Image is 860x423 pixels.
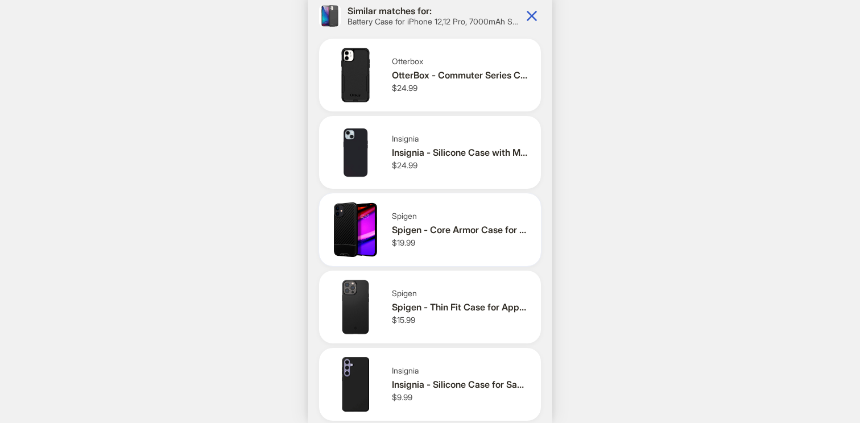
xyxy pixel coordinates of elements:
[392,392,412,402] span: $9.99
[319,193,541,266] div: Spigen - Core Armor Case for Apple iPhone 12/12 Pro - BLACK - SKU:6420972SpigenSpigen - Core Armo...
[392,134,527,144] div: Insignia
[319,116,541,189] div: Insignia - Silicone Case with MagSafe for iPhone iPhone 16e/ 15/14/13 - Black - SKU:6548296Insign...
[392,83,417,93] span: $24.99
[392,301,527,313] div: Spigen - Thin Fit Case for Apple iPhone 13 Pro Max/12 Pro Max - Black - SKU:6471805
[392,238,415,247] span: $19.99
[392,379,527,391] div: Insignia - Silicone Case for Samsung Galaxy S24+ - Black - SKU:6567227
[392,315,415,325] span: $15.99
[328,280,383,334] img: Spigen - Thin Fit Case for Apple iPhone 13 Pro Max/12 Pro Max - Black - SKU:6471805
[392,224,527,236] div: Spigen - Core Armor Case for Apple iPhone 12/12 Pro - BLACK - SKU:6420972
[328,48,383,102] img: OtterBox - Commuter Series Case for Apple iPhone 11/XR - Black - SKU:6361905
[392,366,527,376] div: Insignia
[348,5,518,17] h1: Similar matches for:
[392,147,527,159] div: Insignia - Silicone Case with MagSafe for iPhone iPhone 16e/ 15/14/13 - Black - SKU:6548296
[348,16,518,27] h2: Battery Case for iPhone 12,12 Pro, 7000mAh Slim Portable Rechargeable Battery Charging Case Compa...
[328,357,383,412] img: Insignia - Silicone Case for Samsung Galaxy S24+ - Black - SKU:6567227
[392,288,527,298] div: Spigen
[392,211,527,221] div: Spigen
[392,160,417,170] span: $24.99
[392,69,527,81] div: OtterBox - Commuter Series Case for Apple iPhone 11/XR - Black - SKU:6361905
[319,39,541,111] div: OtterBox - Commuter Series Case for Apple iPhone 11/XR - Black - SKU:6361905OtterboxOtterBox - Co...
[319,348,541,421] div: Insignia - Silicone Case for Samsung Galaxy S24+ - Black - SKU:6567227InsigniaInsignia - Silicone...
[319,5,341,27] img: Battery Case for iPhone 12,12 Pro, 7000mAh Slim Portable Rechargeable Battery Charging Case Compa...
[392,56,527,67] div: Otterbox
[319,271,541,343] div: Spigen - Thin Fit Case for Apple iPhone 13 Pro Max/12 Pro Max - Black - SKU:6471805SpigenSpigen -...
[328,202,383,257] img: Spigen - Core Armor Case for Apple iPhone 12/12 Pro - BLACK - SKU:6420972
[328,125,383,180] img: Insignia - Silicone Case with MagSafe for iPhone iPhone 16e/ 15/14/13 - Black - SKU:6548296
